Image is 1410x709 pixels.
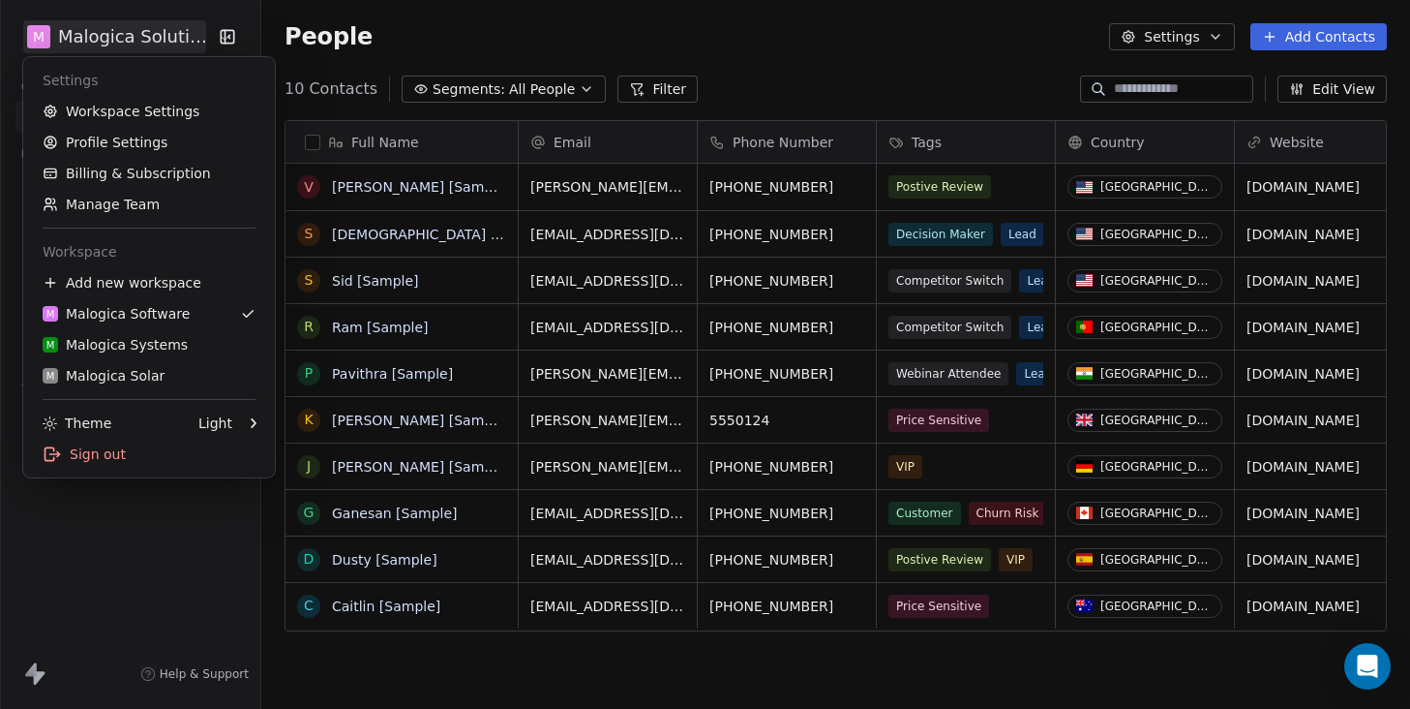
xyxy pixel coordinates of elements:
a: Workspace Settings [31,96,267,127]
a: Profile Settings [31,127,267,158]
div: Sign out [31,439,267,470]
a: Manage Team [31,189,267,220]
div: Malogica Solar [43,366,165,385]
div: Malogica Software [43,304,190,324]
div: Settings [31,65,267,96]
div: Theme [43,414,111,433]
span: M [46,307,55,322]
span: M [46,338,55,353]
a: Billing & Subscription [31,158,267,189]
div: Light [198,414,232,433]
div: Workspace [31,236,267,267]
span: M [46,369,55,384]
div: Add new workspace [31,267,267,298]
div: Malogica Systems [43,335,188,354]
